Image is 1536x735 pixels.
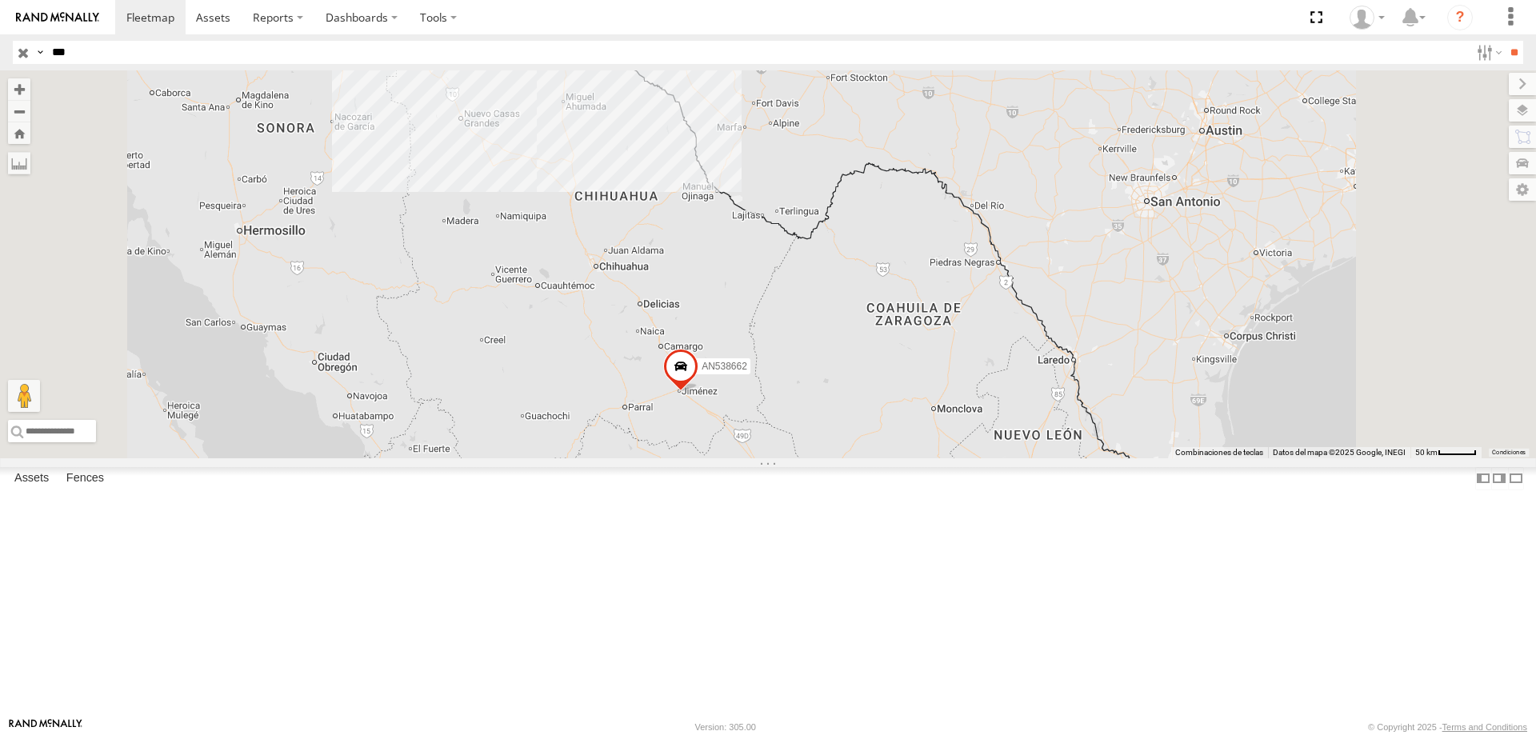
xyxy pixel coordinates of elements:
span: AN538662 [702,361,747,372]
label: Fences [58,467,112,489]
a: Terms and Conditions [1442,722,1527,732]
span: 50 km [1415,448,1438,457]
label: Map Settings [1509,178,1536,201]
button: Escala del mapa: 50 km por 45 píxeles [1410,447,1482,458]
div: MANUEL HERNANDEZ [1344,6,1390,30]
i: ? [1447,5,1473,30]
button: Zoom out [8,100,30,122]
img: rand-logo.svg [16,12,99,23]
label: Measure [8,152,30,174]
label: Search Query [34,41,46,64]
button: Arrastra el hombrecito naranja al mapa para abrir Street View [8,380,40,412]
div: © Copyright 2025 - [1368,722,1527,732]
label: Hide Summary Table [1508,467,1524,490]
button: Zoom Home [8,122,30,144]
button: Zoom in [8,78,30,100]
label: Dock Summary Table to the Right [1491,467,1507,490]
a: Visit our Website [9,719,82,735]
a: Condiciones [1492,449,1526,456]
label: Assets [6,467,57,489]
label: Dock Summary Table to the Left [1475,467,1491,490]
button: Combinaciones de teclas [1175,447,1263,458]
div: Version: 305.00 [695,722,756,732]
span: Datos del mapa ©2025 Google, INEGI [1273,448,1406,457]
label: Search Filter Options [1470,41,1505,64]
